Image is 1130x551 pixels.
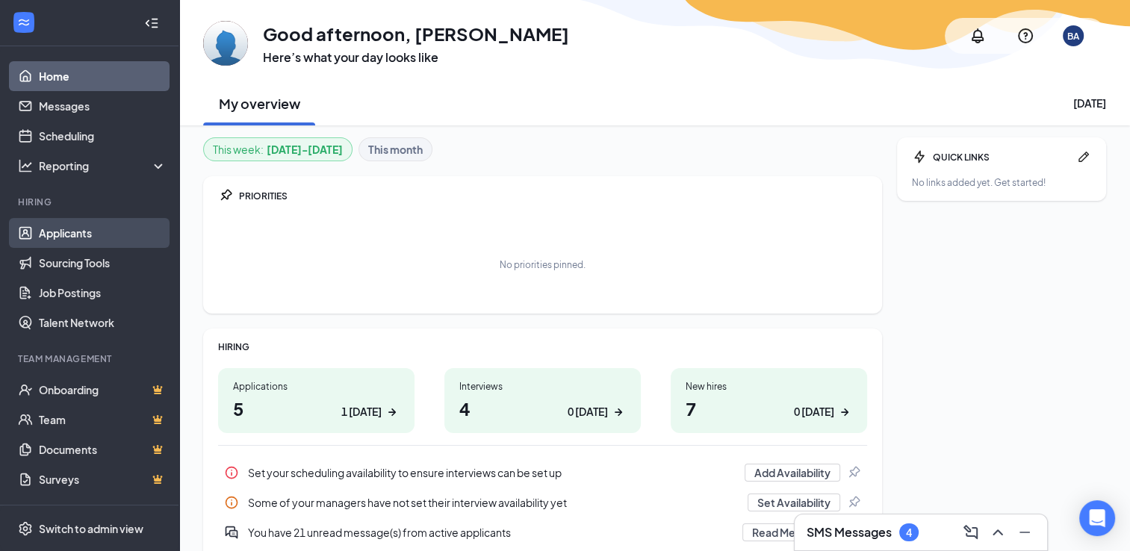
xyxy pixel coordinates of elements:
a: New hires70 [DATE]ArrowRight [671,368,867,433]
h3: Here’s what your day looks like [263,49,569,66]
button: Read Messages [742,523,840,541]
h2: My overview [219,94,300,113]
div: Some of your managers have not set their interview availability yet [248,495,739,510]
div: New hires [686,380,852,393]
h1: 7 [686,396,852,421]
a: Messages [39,91,167,121]
button: ChevronUp [984,520,1008,544]
svg: Analysis [18,158,33,173]
svg: Pin [218,188,233,203]
a: Scheduling [39,121,167,151]
a: Talent Network [39,308,167,337]
button: Set Availability [748,494,840,511]
h1: 5 [233,396,400,421]
div: This week : [213,141,343,158]
div: Set your scheduling availability to ensure interviews can be set up [218,458,867,488]
a: OnboardingCrown [39,375,167,405]
a: InfoSet your scheduling availability to ensure interviews can be set upAdd AvailabilityPin [218,458,867,488]
a: TeamCrown [39,405,167,435]
div: No links added yet. Get started! [912,176,1091,189]
div: [DATE] [1073,96,1106,110]
a: Home [39,61,167,91]
button: ComposeMessage [957,520,981,544]
h1: Good afternoon, [PERSON_NAME] [263,21,569,46]
a: InfoSome of your managers have not set their interview availability yetSet AvailabilityPin [218,488,867,517]
div: BA [1067,30,1079,43]
svg: Minimize [1016,523,1034,541]
svg: Notifications [969,27,987,45]
div: Some of your managers have not set their interview availability yet [218,488,867,517]
div: Switch to admin view [39,521,143,536]
svg: DoubleChatActive [224,525,239,540]
svg: WorkstreamLogo [16,15,31,30]
div: Open Intercom Messenger [1079,500,1115,536]
div: 0 [DATE] [568,404,608,420]
svg: Info [224,495,239,510]
svg: ArrowRight [385,405,400,420]
svg: Bolt [912,149,927,164]
div: 4 [906,526,912,539]
div: QUICK LINKS [933,151,1070,164]
div: Applications [233,380,400,393]
div: 0 [DATE] [794,404,834,420]
svg: Info [224,465,239,480]
a: SurveysCrown [39,464,167,494]
div: You have 21 unread message(s) from active applicants [218,517,867,547]
div: Set your scheduling availability to ensure interviews can be set up [248,465,736,480]
svg: ArrowRight [611,405,626,420]
button: Add Availability [745,464,840,482]
svg: Collapse [144,16,159,31]
div: HIRING [218,340,867,353]
a: Job Postings [39,278,167,308]
b: [DATE] - [DATE] [267,141,343,158]
a: Applicants [39,218,167,248]
img: Brian Alexander [203,21,248,66]
div: You have 21 unread message(s) from active applicants [248,525,733,540]
a: DoubleChatActiveYou have 21 unread message(s) from active applicantsRead MessagesPin [218,517,867,547]
svg: ComposeMessage [962,523,980,541]
div: Interviews [459,380,626,393]
svg: Pen [1076,149,1091,164]
b: This month [368,141,423,158]
svg: Settings [18,521,33,536]
div: Team Management [18,352,164,365]
a: Sourcing Tools [39,248,167,278]
a: DocumentsCrown [39,435,167,464]
div: PRIORITIES [239,190,867,202]
h3: SMS Messages [807,524,892,541]
svg: Pin [846,465,861,480]
svg: ArrowRight [837,405,852,420]
div: Hiring [18,196,164,208]
a: Applications51 [DATE]ArrowRight [218,368,415,433]
a: Interviews40 [DATE]ArrowRight [444,368,641,433]
div: No priorities pinned. [500,258,586,271]
div: 1 [DATE] [341,404,382,420]
div: Reporting [39,158,167,173]
svg: QuestionInfo [1016,27,1034,45]
button: Minimize [1011,520,1035,544]
h1: 4 [459,396,626,421]
svg: ChevronUp [989,523,1007,541]
svg: Pin [846,495,861,510]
